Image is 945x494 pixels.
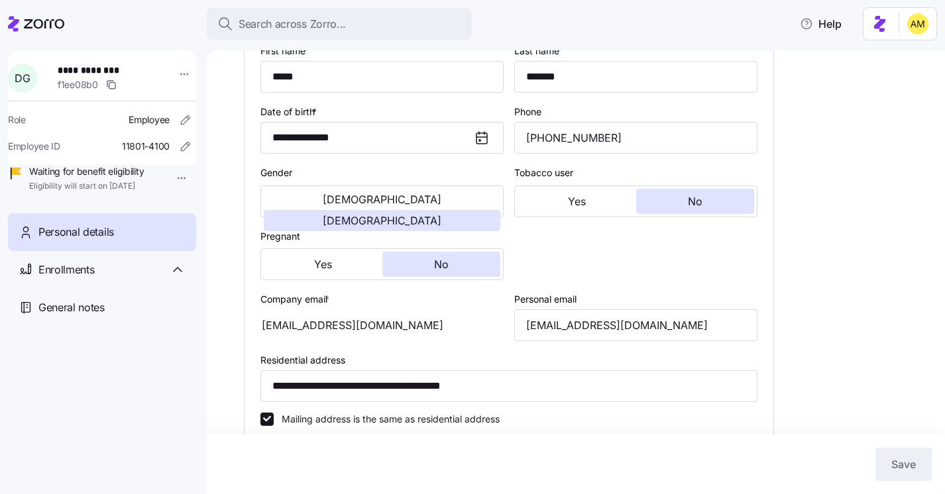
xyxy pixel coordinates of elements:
[260,229,300,244] label: Pregnant
[260,44,310,58] label: First name
[38,224,114,240] span: Personal details
[800,16,842,32] span: Help
[58,78,98,91] span: f1ee08b0
[274,413,500,426] label: Mailing address is the same as residential address
[122,140,170,153] span: 11801-4100
[514,44,564,58] label: Last name
[29,165,144,178] span: Waiting for benefit eligibility
[323,215,441,226] span: [DEMOGRAPHIC_DATA]
[8,140,60,153] span: Employee ID
[260,292,332,307] label: Company email
[207,8,472,40] button: Search across Zorro...
[568,196,586,207] span: Yes
[260,105,319,119] label: Date of birth
[891,456,916,472] span: Save
[789,11,852,37] button: Help
[239,16,346,32] span: Search across Zorro...
[514,122,757,154] input: Phone
[38,299,105,316] span: General notes
[688,196,702,207] span: No
[875,448,932,481] button: Save
[323,194,441,205] span: [DEMOGRAPHIC_DATA]
[129,113,170,126] span: Employee
[314,259,332,270] span: Yes
[907,13,928,34] img: dfaaf2f2725e97d5ef9e82b99e83f4d7
[38,262,94,278] span: Enrollments
[514,292,577,307] label: Personal email
[434,259,449,270] span: No
[29,181,144,192] span: Eligibility will start on [DATE]
[260,353,345,368] label: Residential address
[8,113,26,126] span: Role
[514,166,573,180] label: Tobacco user
[260,166,292,180] label: Gender
[514,105,541,119] label: Phone
[514,309,757,341] input: Email
[15,73,30,83] span: D G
